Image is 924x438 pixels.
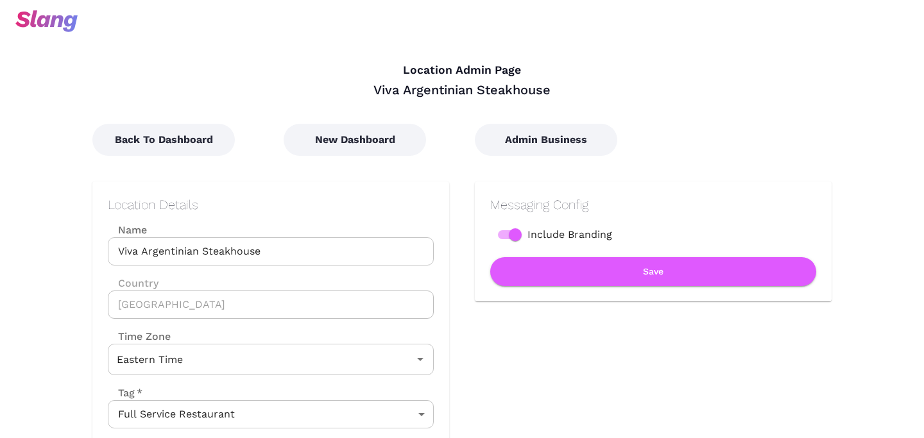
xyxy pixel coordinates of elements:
button: New Dashboard [284,124,426,156]
button: Save [490,257,816,286]
label: Tag [108,385,142,400]
h4: Location Admin Page [92,63,832,78]
div: Full Service Restaurant [108,400,434,428]
button: Open [411,350,429,368]
a: New Dashboard [284,133,426,146]
label: Name [108,223,434,237]
h2: Messaging Config [490,197,816,212]
img: svg+xml;base64,PHN2ZyB3aWR0aD0iOTciIGhlaWdodD0iMzQiIHZpZXdCb3g9IjAgMCA5NyAzNCIgZmlsbD0ibm9uZSIgeG... [15,10,78,32]
button: Admin Business [475,124,617,156]
button: Back To Dashboard [92,124,235,156]
label: Country [108,276,434,291]
div: Viva Argentinian Steakhouse [92,81,832,98]
label: Time Zone [108,329,434,344]
h2: Location Details [108,197,434,212]
a: Admin Business [475,133,617,146]
span: Include Branding [527,227,612,242]
a: Back To Dashboard [92,133,235,146]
